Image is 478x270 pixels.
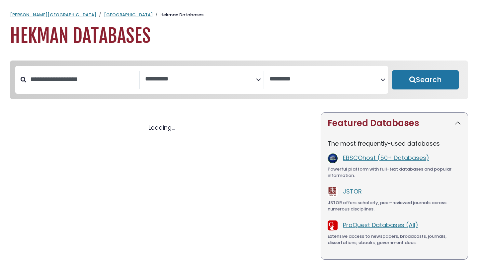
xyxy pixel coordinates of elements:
[26,74,139,85] input: Search database by title or keyword
[10,61,468,99] nav: Search filters
[328,233,461,246] div: Extensive access to newspapers, broadcasts, journals, dissertations, ebooks, government docs.
[10,12,96,18] a: [PERSON_NAME][GEOGRAPHIC_DATA]
[104,12,153,18] a: [GEOGRAPHIC_DATA]
[328,139,461,148] p: The most frequently-used databases
[10,12,468,18] nav: breadcrumb
[321,113,468,134] button: Featured Databases
[10,25,468,47] h1: Hekman Databases
[145,76,256,83] textarea: Search
[343,187,362,196] a: JSTOR
[270,76,380,83] textarea: Search
[328,200,461,212] div: JSTOR offers scholarly, peer-reviewed journals across numerous disciplines.
[10,123,313,132] div: Loading...
[328,166,461,179] div: Powerful platform with full-text databases and popular information.
[343,221,418,229] a: ProQuest Databases (All)
[392,70,459,89] button: Submit for Search Results
[153,12,203,18] li: Hekman Databases
[343,154,429,162] a: EBSCOhost (50+ Databases)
